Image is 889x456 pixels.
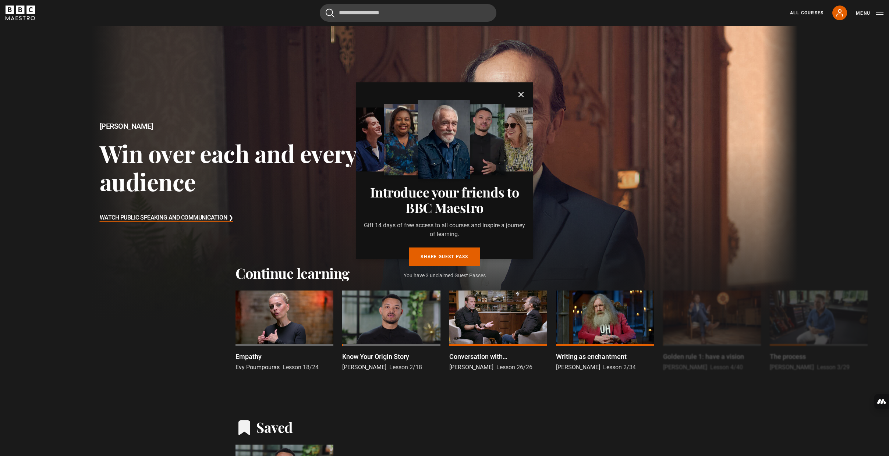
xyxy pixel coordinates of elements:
[496,364,532,371] span: Lesson 26/26
[770,291,868,372] a: The process [PERSON_NAME] Lesson 3/29
[100,139,374,196] h3: Win over each and every audience
[326,8,334,18] button: Submit the search query
[663,352,744,361] p: Golden rule 1: have a vision
[556,352,627,361] p: Writing as enchantment
[790,10,824,16] a: All Courses
[710,364,743,371] span: Lesson 4/40
[362,184,527,215] h3: Introduce your friends to BBC Maestro
[235,352,262,361] p: Empathy
[100,213,233,224] h3: Watch Public Speaking and Communication ❯
[556,291,654,372] a: Writing as enchantment [PERSON_NAME] Lesson 2/34
[342,291,440,372] a: Know Your Origin Story [PERSON_NAME] Lesson 2/18
[663,364,707,371] span: [PERSON_NAME]
[663,291,761,372] a: Golden rule 1: have a vision [PERSON_NAME] Lesson 4/40
[409,247,480,266] a: Share guest pass
[770,352,806,361] p: The process
[856,10,883,17] button: Toggle navigation
[389,364,422,371] span: Lesson 2/18
[449,364,493,371] span: [PERSON_NAME]
[100,122,374,131] h2: [PERSON_NAME]
[770,364,814,371] span: [PERSON_NAME]
[235,291,333,372] a: Empathy Evy Poumpouras Lesson 18/24
[256,419,293,436] h2: Saved
[320,4,496,22] input: Search
[283,364,319,371] span: Lesson 18/24
[603,364,636,371] span: Lesson 2/34
[235,364,280,371] span: Evy Poumpouras
[91,26,798,320] a: [PERSON_NAME] Win over each and every audience Watch Public Speaking and Communication ❯
[342,352,409,361] p: Know Your Origin Story
[6,6,35,20] svg: BBC Maestro
[556,364,600,371] span: [PERSON_NAME]
[362,272,527,279] p: You have 3 unclaimed Guest Passes
[362,221,527,239] p: Gift 14 days of free access to all courses and inspire a journey of learning.
[449,352,547,361] p: Conversation with [PERSON_NAME]
[817,364,850,371] span: Lesson 3/29
[449,291,547,372] a: Conversation with [PERSON_NAME] [PERSON_NAME] Lesson 26/26
[235,265,654,282] h2: Continue learning
[342,364,386,371] span: [PERSON_NAME]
